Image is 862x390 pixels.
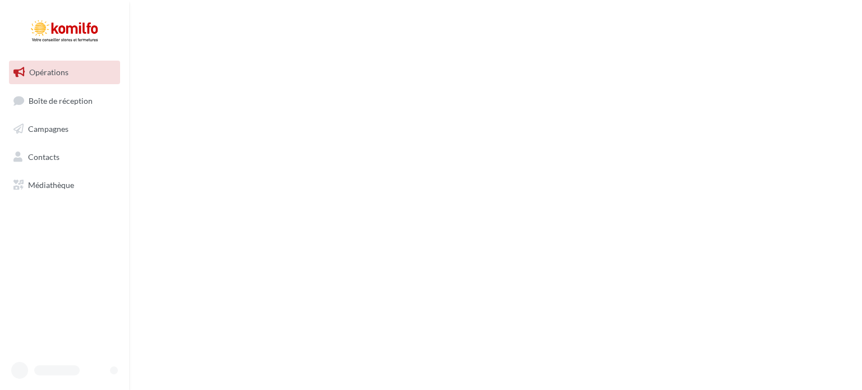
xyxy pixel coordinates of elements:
[29,67,68,77] span: Opérations
[7,61,122,84] a: Opérations
[7,173,122,197] a: Médiathèque
[28,180,74,189] span: Médiathèque
[7,89,122,113] a: Boîte de réception
[7,117,122,141] a: Campagnes
[28,124,68,134] span: Campagnes
[7,145,122,169] a: Contacts
[29,95,93,105] span: Boîte de réception
[28,152,59,162] span: Contacts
